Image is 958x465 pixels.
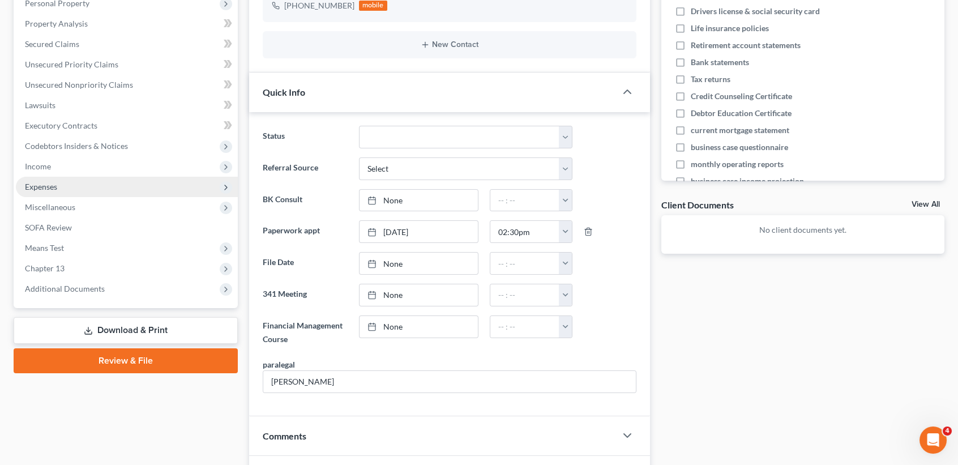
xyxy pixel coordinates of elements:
[691,57,749,68] span: Bank statements
[257,220,353,243] label: Paperwork appt
[490,190,559,211] input: -- : --
[257,284,353,306] label: 341 Meeting
[25,284,105,293] span: Additional Documents
[360,190,478,211] a: None
[25,202,75,212] span: Miscellaneous
[490,253,559,274] input: -- : --
[16,217,238,238] a: SOFA Review
[25,141,128,151] span: Codebtors Insiders & Notices
[359,1,387,11] div: mobile
[272,40,627,49] button: New Contact
[263,359,295,370] div: paralegal
[691,40,801,51] span: Retirement account statements
[691,142,788,153] span: business case questionnaire
[25,243,64,253] span: Means Test
[14,348,238,373] a: Review & File
[691,159,784,170] span: monthly operating reports
[16,14,238,34] a: Property Analysis
[490,316,559,338] input: -- : --
[360,316,478,338] a: None
[25,80,133,89] span: Unsecured Nonpriority Claims
[25,161,51,171] span: Income
[257,189,353,212] label: BK Consult
[263,371,636,393] input: --
[360,253,478,274] a: None
[25,182,57,191] span: Expenses
[490,221,559,242] input: -- : --
[25,121,97,130] span: Executory Contracts
[490,284,559,306] input: -- : --
[16,75,238,95] a: Unsecured Nonpriority Claims
[670,224,935,236] p: No client documents yet.
[25,263,65,273] span: Chapter 13
[691,74,730,85] span: Tax returns
[25,100,55,110] span: Lawsuits
[691,23,769,34] span: Life insurance policies
[691,91,792,102] span: Credit Counseling Certificate
[943,426,952,436] span: 4
[691,125,789,136] span: current mortgage statement
[16,34,238,54] a: Secured Claims
[263,87,305,97] span: Quick Info
[919,426,947,454] iframe: Intercom live chat
[25,39,79,49] span: Secured Claims
[16,54,238,75] a: Unsecured Priority Claims
[16,95,238,116] a: Lawsuits
[257,315,353,349] label: Financial Management Course
[14,317,238,344] a: Download & Print
[25,59,118,69] span: Unsecured Priority Claims
[257,126,353,148] label: Status
[912,200,940,208] a: View All
[25,223,72,232] span: SOFA Review
[25,19,88,28] span: Property Analysis
[360,221,478,242] a: [DATE]
[691,176,804,187] span: business case income projection
[16,116,238,136] a: Executory Contracts
[257,157,353,180] label: Referral Source
[691,108,792,119] span: Debtor Education Certificate
[691,6,820,17] span: Drivers license & social security card
[661,199,734,211] div: Client Documents
[360,284,478,306] a: None
[257,252,353,275] label: File Date
[263,430,306,441] span: Comments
